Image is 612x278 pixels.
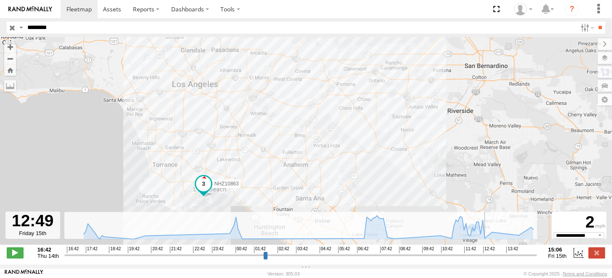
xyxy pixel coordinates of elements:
i: ? [565,3,579,16]
span: 12:42 [483,246,495,253]
label: Measure [4,80,16,92]
strong: 16:42 [37,246,59,253]
span: 06:42 [357,246,369,253]
span: 16:42 [67,246,79,253]
span: 04:42 [320,246,331,253]
span: 10:42 [441,246,453,253]
div: © Copyright 2025 - [524,271,607,276]
span: 21:42 [170,246,182,253]
span: 22:42 [193,246,205,253]
span: 02:42 [278,246,289,253]
span: 03:42 [296,246,308,253]
span: 19:42 [128,246,140,253]
span: 05:42 [338,246,350,253]
span: 01:42 [254,246,266,253]
label: Play/Stop [7,247,24,258]
img: rand-logo.svg [8,6,52,12]
button: Zoom out [4,53,16,64]
label: Map Settings [598,94,612,106]
span: 07:42 [380,246,392,253]
span: 13:42 [506,246,518,253]
span: 23:42 [212,246,224,253]
span: Fri 15th Aug 2025 [548,253,567,259]
div: Zulema McIntosch [511,3,535,16]
span: 11:42 [464,246,476,253]
span: 17:42 [86,246,98,253]
button: Zoom in [4,41,16,53]
span: 20:42 [151,246,163,253]
span: Thu 14th Aug 2025 [37,253,59,259]
label: Search Filter Options [578,21,596,34]
label: Close [588,247,605,258]
span: NHZ10863 [214,180,238,186]
button: Zoom Home [4,64,16,76]
div: Version: 305.03 [268,271,299,276]
span: 09:42 [422,246,434,253]
label: Search Query [18,21,24,34]
a: Visit our Website [5,270,43,278]
span: 08:42 [399,246,411,253]
a: Terms and Conditions [563,271,607,276]
strong: 15:06 [548,246,567,253]
span: 18:42 [109,246,121,253]
div: 2 [553,213,605,232]
span: 00:42 [236,246,247,253]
